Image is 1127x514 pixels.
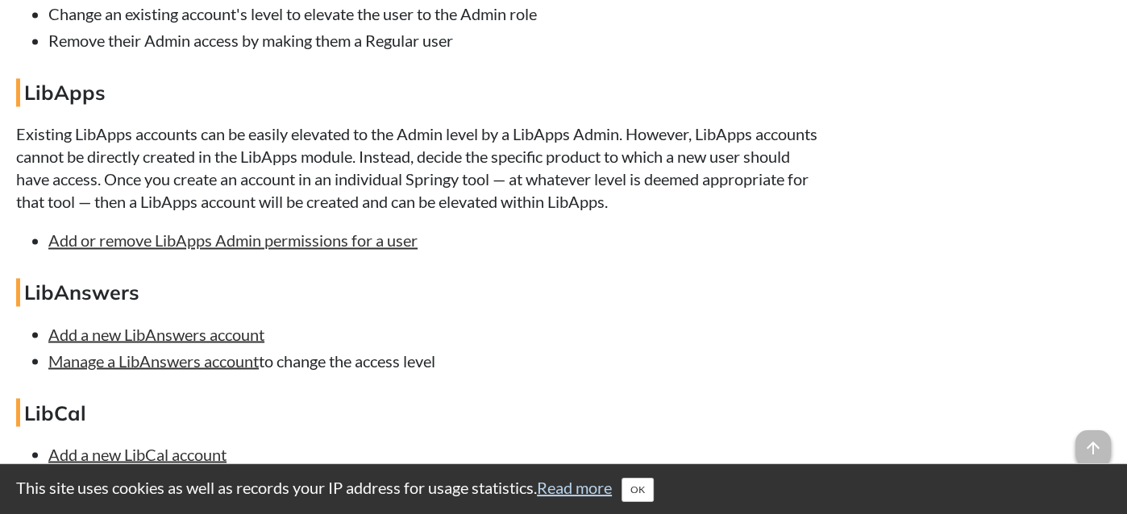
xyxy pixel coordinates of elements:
[16,122,825,213] p: Existing LibApps accounts can be easily elevated to the Admin level by a LibApps Admin. However, ...
[537,478,612,497] a: Read more
[48,324,264,343] a: Add a new LibAnswers account
[48,349,825,371] li: to change the access level
[48,29,825,52] li: Remove their Admin access by making them a Regular user
[48,444,227,463] a: Add a new LibCal account
[48,350,259,370] a: Manage a LibAnswers account
[16,278,825,306] h4: LibAnswers
[16,78,825,106] h4: LibApps
[622,478,654,502] button: Close
[1075,432,1111,451] a: arrow_upward
[48,2,825,25] li: Change an existing account's level to elevate the user to the Admin role
[16,398,825,426] h4: LibCal
[48,230,418,250] a: Add or remove LibApps Admin permissions for a user
[1075,430,1111,466] span: arrow_upward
